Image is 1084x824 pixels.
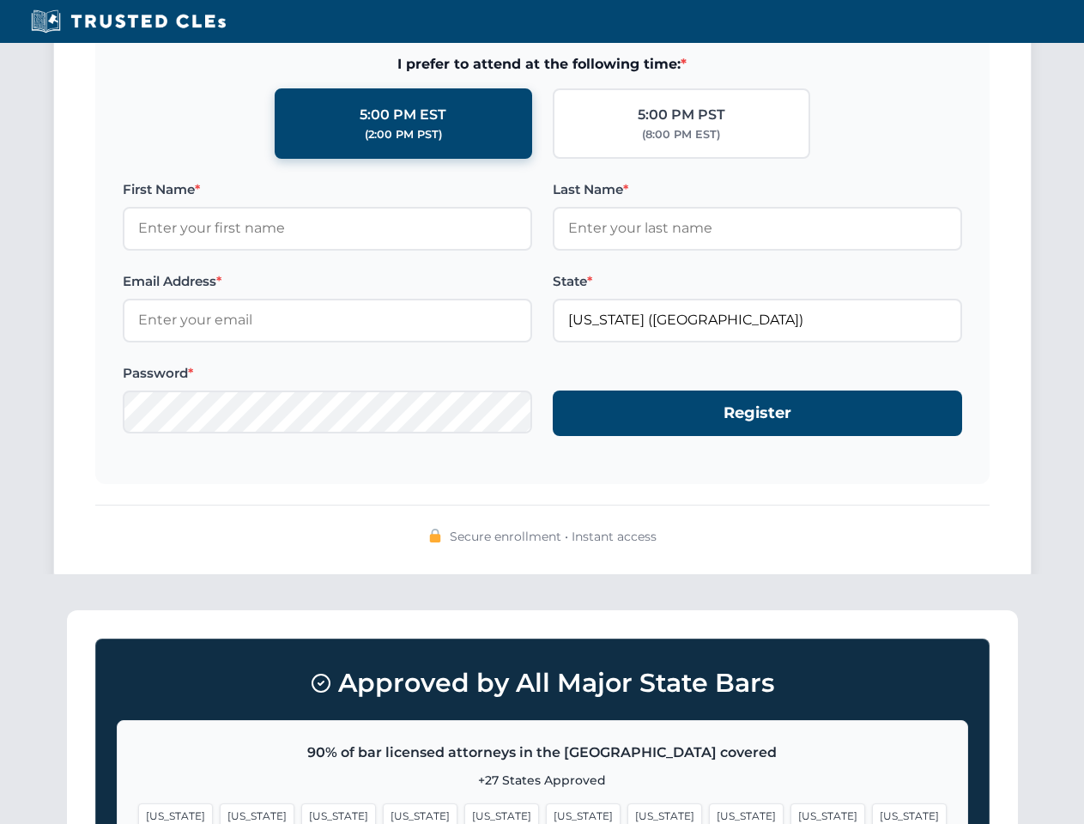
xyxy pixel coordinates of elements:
[553,207,962,250] input: Enter your last name
[365,126,442,143] div: (2:00 PM PST)
[553,179,962,200] label: Last Name
[428,529,442,542] img: 🔒
[450,527,657,546] span: Secure enrollment • Instant access
[138,771,947,790] p: +27 States Approved
[638,104,725,126] div: 5:00 PM PST
[123,179,532,200] label: First Name
[360,104,446,126] div: 5:00 PM EST
[117,660,968,706] h3: Approved by All Major State Bars
[642,126,720,143] div: (8:00 PM EST)
[553,391,962,436] button: Register
[123,363,532,384] label: Password
[123,299,532,342] input: Enter your email
[553,271,962,292] label: State
[138,742,947,764] p: 90% of bar licensed attorneys in the [GEOGRAPHIC_DATA] covered
[123,271,532,292] label: Email Address
[26,9,231,34] img: Trusted CLEs
[123,53,962,76] span: I prefer to attend at the following time:
[123,207,532,250] input: Enter your first name
[553,299,962,342] input: Florida (FL)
